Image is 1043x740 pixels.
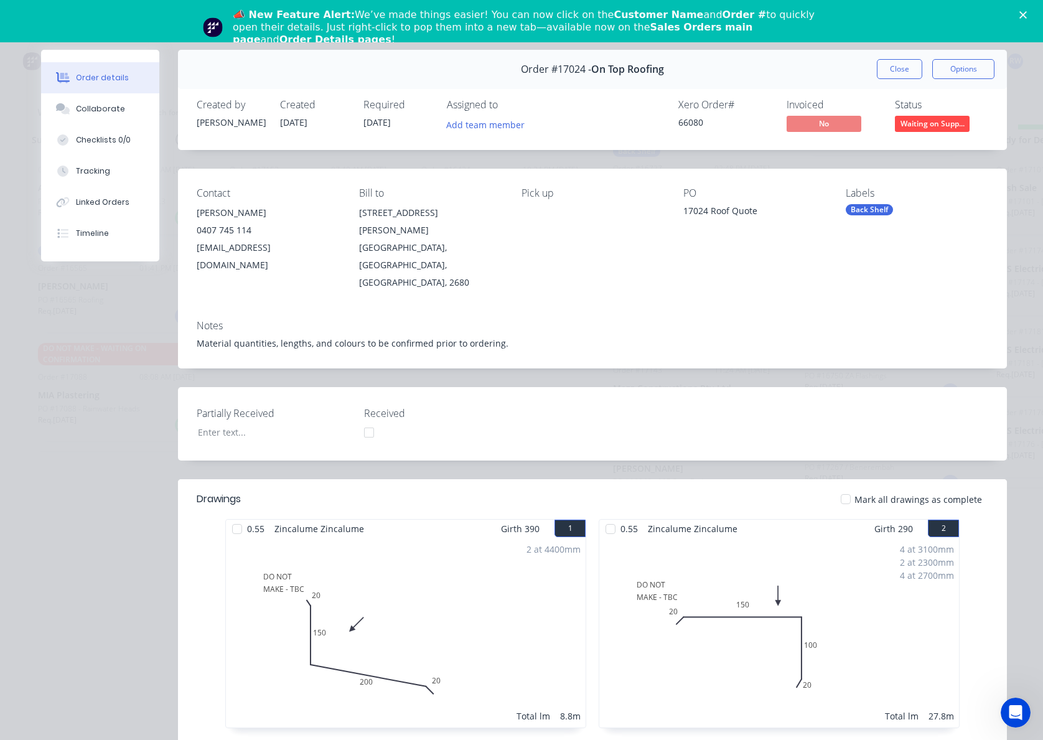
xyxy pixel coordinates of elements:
div: Close [1019,11,1032,19]
div: Total lm [885,710,919,723]
span: [DATE] [363,116,391,128]
iframe: Intercom live chat [1001,698,1031,728]
button: Order details [41,62,159,93]
div: [EMAIL_ADDRESS][DOMAIN_NAME] [197,239,339,274]
div: Created [280,99,348,111]
div: Labels [846,187,988,199]
div: Back Shelf [846,204,893,215]
b: Sales Orders main page [233,21,752,45]
div: [PERSON_NAME]0407 745 114[EMAIL_ADDRESS][DOMAIN_NAME] [197,204,339,274]
label: Received [364,406,520,421]
div: Invoiced [787,99,880,111]
button: 2 [928,520,959,537]
button: Tracking [41,156,159,187]
button: 1 [554,520,586,537]
button: Waiting on Supp... [895,116,970,134]
div: Notes [197,320,988,332]
div: We’ve made things easier! You can now click on the and to quickly open their details. Just right-... [233,9,820,46]
button: Collaborate [41,93,159,124]
div: Pick up [521,187,664,199]
div: Assigned to [447,99,571,111]
div: Checklists 0/0 [76,134,131,146]
div: [GEOGRAPHIC_DATA], [GEOGRAPHIC_DATA], [GEOGRAPHIC_DATA], 2680 [359,239,502,291]
span: Order #17024 - [521,63,591,75]
span: On Top Roofing [591,63,664,75]
span: Mark all drawings as complete [854,493,982,506]
div: Linked Orders [76,197,129,208]
button: Linked Orders [41,187,159,218]
button: Timeline [41,218,159,249]
span: Girth 290 [874,520,913,538]
div: 17024 Roof Quote [683,204,826,222]
div: 0407 745 114 [197,222,339,239]
div: 4 at 3100mm [900,543,954,556]
div: PO [683,187,826,199]
div: [STREET_ADDRESS][PERSON_NAME][GEOGRAPHIC_DATA], [GEOGRAPHIC_DATA], [GEOGRAPHIC_DATA], 2680 [359,204,502,291]
img: Profile image for Team [203,17,223,37]
div: Bill to [359,187,502,199]
span: 0.55 [615,520,643,538]
button: Close [877,59,922,79]
div: 2 at 4400mm [526,543,581,556]
div: Status [895,99,988,111]
b: Customer Name [614,9,703,21]
span: 0.55 [242,520,269,538]
div: Tracking [76,166,110,177]
div: Timeline [76,228,109,239]
div: Required [363,99,432,111]
div: Xero Order # [678,99,772,111]
div: Drawings [197,492,241,507]
span: Girth 390 [501,520,540,538]
span: [DATE] [280,116,307,128]
div: 4 at 2700mm [900,569,954,582]
span: Waiting on Supp... [895,116,970,131]
div: Material quantities, lengths, and colours to be confirmed prior to ordering. [197,337,988,350]
span: Zincalume Zincalume [269,520,369,538]
b: 📣 New Feature Alert: [233,9,355,21]
div: Total lm [517,710,550,723]
button: Add team member [440,116,531,133]
div: Order details [76,72,129,83]
div: 27.8m [928,710,954,723]
button: Add team member [447,116,531,133]
button: Checklists 0/0 [41,124,159,156]
button: Options [932,59,994,79]
div: Created by [197,99,265,111]
div: 8.8m [560,710,581,723]
div: 66080 [678,116,772,129]
span: No [787,116,861,131]
div: Contact [197,187,339,199]
div: 2 at 2300mm [900,556,954,569]
b: Order Details pages [279,34,391,45]
div: DO NOTMAKE - TBC20150200202 at 4400mmTotal lm8.8m [226,538,586,728]
div: Collaborate [76,103,125,115]
div: [PERSON_NAME] [197,116,265,129]
div: [STREET_ADDRESS][PERSON_NAME] [359,204,502,239]
label: Partially Received [197,406,352,421]
b: Order # [723,9,767,21]
div: [PERSON_NAME] [197,204,339,222]
div: DO NOTMAKE - TBC20150100204 at 3100mm2 at 2300mm4 at 2700mmTotal lm27.8m [599,538,959,728]
span: Zincalume Zincalume [643,520,742,538]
